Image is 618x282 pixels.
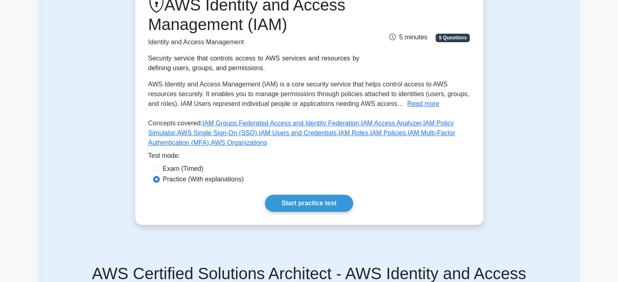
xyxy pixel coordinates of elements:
[148,118,470,151] p: Concepts covered: , , , , , , , , ,
[177,129,257,136] a: AWS Single Sign-On (SSO)
[148,129,455,146] a: IAM Multi-Factor Authentication (MFA)
[148,37,360,47] p: Identity and Access Management
[239,120,359,127] a: Federated Access and Identity Federation
[148,151,470,164] div: Test mode:
[163,174,244,184] label: Practice (With explanations)
[210,139,267,146] a: AWS Organizations
[361,120,421,127] a: IAM Access Analyzer
[202,120,237,127] a: IAM Groups
[265,195,353,212] a: Start practice test
[163,164,204,174] label: Exam (Timed)
[148,54,360,73] div: Security service that controls access to AWS services and resources by defining users, groups, an...
[259,129,336,136] a: IAM Users and Credentials
[389,34,427,41] span: 5 minutes
[436,34,470,42] span: 5 Questions
[370,129,406,136] a: IAM Policies
[407,99,439,109] button: Read more
[338,129,369,136] a: IAM Roles
[148,81,469,107] span: AWS Identity and Access Management (IAM) is a core security service that helps control access to ...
